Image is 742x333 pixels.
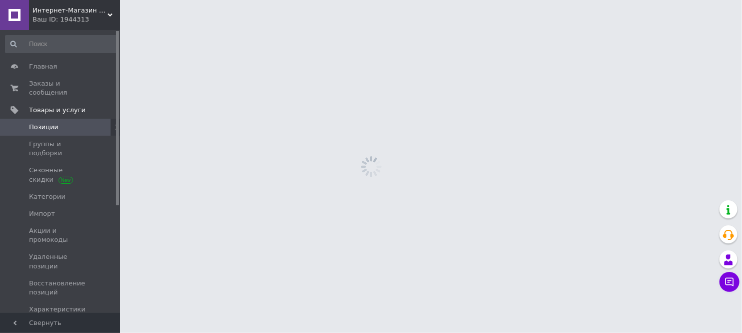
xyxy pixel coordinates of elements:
[33,6,108,15] span: Интернет-Магазин "Бездельник"
[29,192,66,201] span: Категории
[29,305,86,314] span: Характеристики
[719,272,739,292] button: Чат с покупателем
[29,166,93,184] span: Сезонные скидки
[29,252,93,270] span: Удаленные позиции
[29,209,55,218] span: Импорт
[5,35,118,53] input: Поиск
[29,140,93,158] span: Группы и подборки
[29,279,93,297] span: Восстановление позиций
[29,123,59,132] span: Позиции
[29,226,93,244] span: Акции и промокоды
[33,15,120,24] div: Ваш ID: 1944313
[29,79,93,97] span: Заказы и сообщения
[29,62,57,71] span: Главная
[29,106,86,115] span: Товары и услуги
